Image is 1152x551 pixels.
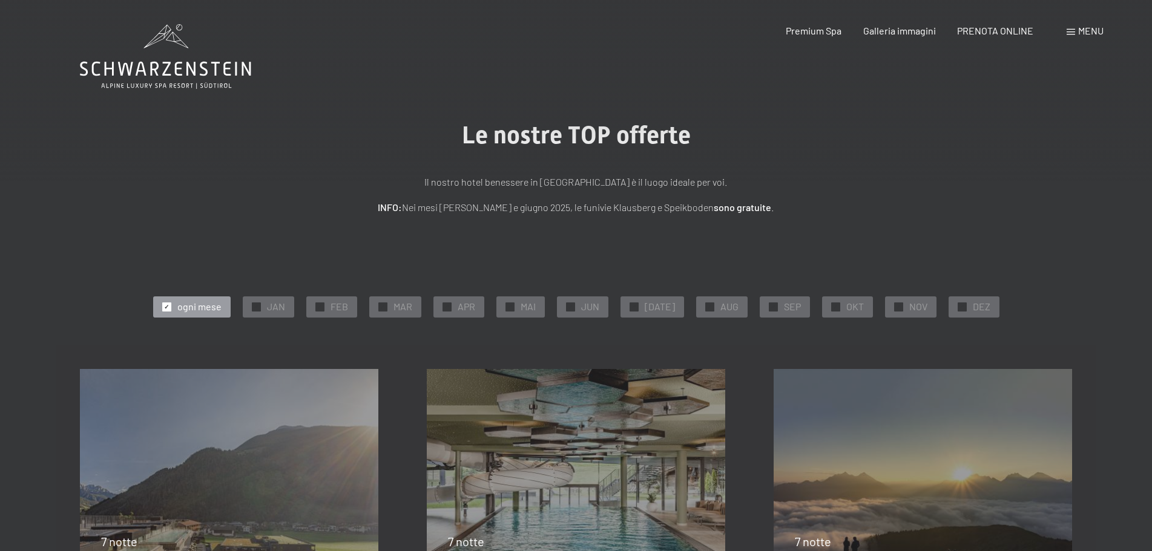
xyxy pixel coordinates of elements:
[380,302,385,311] span: ✓
[393,300,412,313] span: MAR
[786,25,841,36] a: Premium Spa
[458,300,475,313] span: APR
[959,302,964,311] span: ✓
[714,201,771,213] strong: sono gratuite
[521,300,536,313] span: MAI
[274,200,879,215] p: Nei mesi [PERSON_NAME] e giugno 2025, le funivie Klausberg e Speikboden .
[581,300,599,313] span: JUN
[267,300,285,313] span: JAN
[795,534,831,549] span: 7 notte
[177,300,222,313] span: ogni mese
[378,201,402,213] strong: INFO:
[568,302,573,311] span: ✓
[331,300,348,313] span: FEB
[254,302,258,311] span: ✓
[771,302,775,311] span: ✓
[707,302,712,311] span: ✓
[720,300,739,313] span: AUG
[507,302,512,311] span: ✓
[101,534,137,549] span: 7 notte
[846,300,864,313] span: OKT
[274,174,879,190] p: Il nostro hotel benessere in [GEOGRAPHIC_DATA] è il luogo ideale per voi.
[973,300,990,313] span: DEZ
[631,302,636,311] span: ✓
[645,300,675,313] span: [DATE]
[164,302,169,311] span: ✓
[1078,25,1104,36] span: Menu
[784,300,801,313] span: SEP
[444,302,449,311] span: ✓
[957,25,1033,36] a: PRENOTA ONLINE
[448,534,484,549] span: 7 notte
[317,302,322,311] span: ✓
[909,300,927,313] span: NOV
[462,121,691,149] span: Le nostre TOP offerte
[833,302,838,311] span: ✓
[896,302,901,311] span: ✓
[863,25,936,36] a: Galleria immagini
